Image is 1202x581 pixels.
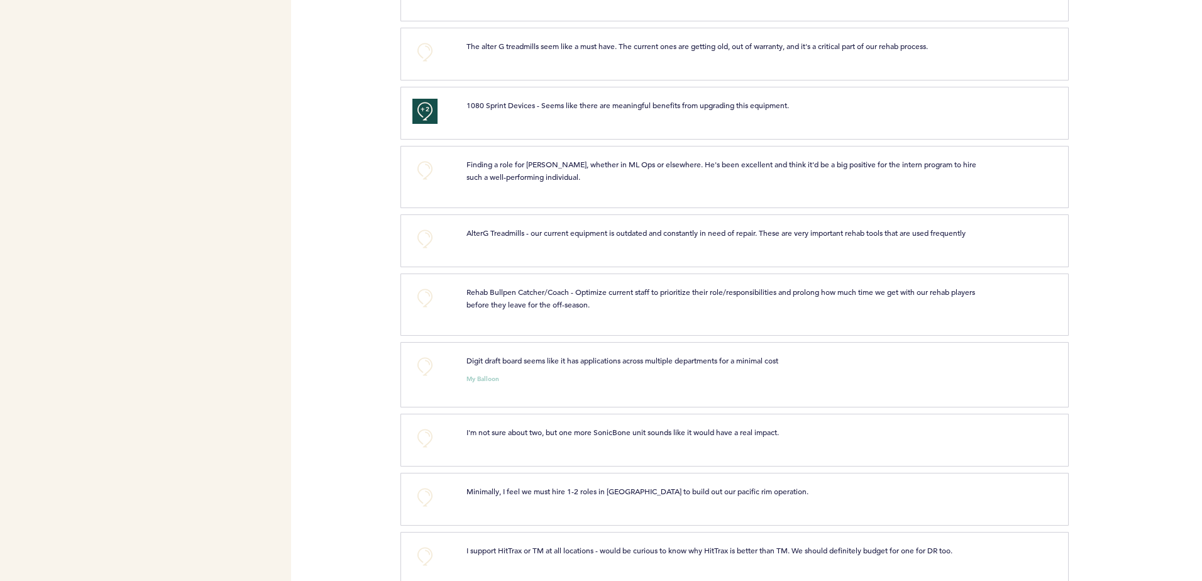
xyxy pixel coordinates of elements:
[412,99,438,124] button: +2
[466,41,928,51] span: The alter G treadmills seem like a must have. The current ones are getting old, out of warranty, ...
[466,287,977,309] span: Rehab Bullpen Catcher/Coach - Optimize current staff to prioritize their role/responsibilities an...
[421,103,429,116] span: +2
[466,228,966,238] span: AlterG Treadmills - our current equipment is outdated and constantly in need of repair. These are...
[466,427,779,437] span: I'm not sure about two, but one more SonicBone unit sounds like it would have a real impact.
[466,545,952,555] span: I support HitTrax or TM at all locations - would be curious to know why HitTrax is better than TM...
[466,100,789,110] span: 1080 Sprint Devices - Seems like there are meaningful benefits from upgrading this equipment.
[466,486,808,496] span: Minimally, I feel we must hire 1-2 roles in [GEOGRAPHIC_DATA] to build out our pacific rim operat...
[466,376,499,382] small: My Balloon
[466,159,978,182] span: Finding a role for [PERSON_NAME], whether in ML Ops or elsewhere. He's been excellent and think i...
[466,355,778,365] span: Digit draft board seems like it has applications across multiple departments for a minimal cost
